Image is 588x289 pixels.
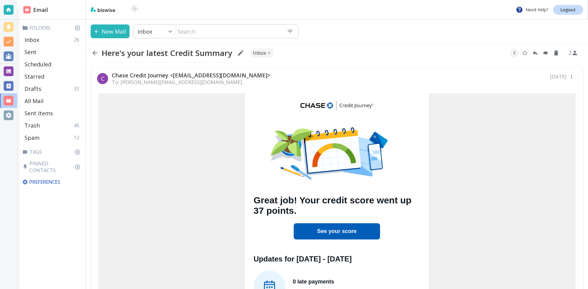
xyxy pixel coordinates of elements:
[22,179,82,185] p: Preferences
[552,48,561,57] button: Delete
[112,79,270,86] p: To: [PERSON_NAME][EMAIL_ADDRESS][DOMAIN_NAME]
[24,109,53,117] p: Sent Items
[22,46,83,58] div: Sent
[22,83,83,95] div: Drafts32
[22,95,83,107] div: All Mail
[550,73,566,80] p: [DATE]
[24,85,41,92] p: Drafts
[560,8,576,12] p: Logout
[24,122,40,129] p: Trash
[22,58,83,70] div: Scheduled
[541,48,550,57] button: Forward
[22,34,83,46] div: Inbox26
[102,48,232,58] h2: Here's your latest Credit Summary
[22,24,83,31] p: Folders
[23,6,31,13] img: DashboardSidebarEmail.svg
[516,6,548,13] p: Need Help?
[120,5,149,15] img: BioTech International
[22,132,83,144] div: Spam12
[24,73,44,80] p: Starred
[22,160,83,174] p: Pinned Contacts
[22,70,83,83] div: Starred
[24,36,39,43] p: Inbox
[553,5,583,15] a: Logout
[22,107,83,119] div: Sent Items
[566,46,581,60] button: See Participants
[74,85,82,92] p: 32
[24,97,43,105] p: All Mail
[569,50,571,56] p: 2
[24,61,51,68] p: Scheduled
[24,48,36,56] p: Sent
[24,134,40,141] p: Spam
[176,25,282,38] input: Search
[91,7,115,12] img: bizwise
[22,149,83,155] p: Tags
[74,134,82,141] p: 12
[74,122,82,129] p: 45
[21,176,83,188] div: Preferences
[74,36,82,43] p: 26
[22,119,83,132] div: Trash45
[138,28,152,35] p: Inbox
[101,75,104,82] p: C
[112,72,270,79] p: Chase Credit Journey <[EMAIL_ADDRESS][DOMAIN_NAME]>
[531,48,540,57] button: Reply
[23,6,48,14] h2: Email
[91,68,583,90] div: CChase Credit Journey <[EMAIL_ADDRESS][DOMAIN_NAME]>To: [PERSON_NAME][EMAIL_ADDRESS][DOMAIN_NAME]...
[253,50,266,56] p: INBOX
[91,24,130,38] button: New Mail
